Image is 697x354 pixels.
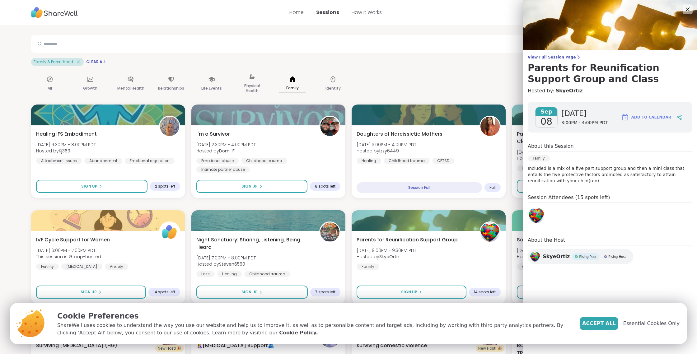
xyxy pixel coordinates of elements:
img: SkyeOrtiz [530,252,540,262]
div: Emotional abuse [196,158,239,164]
h4: Session Attendees (15 spots left) [528,194,692,203]
p: Mental Health [117,85,144,92]
button: Sign Up [36,286,146,299]
span: [DATE] 6:00PM - 7:00PM PDT [36,247,101,254]
span: 2 spots left [155,184,175,189]
span: Accept All [582,320,616,327]
span: Hosted by [517,254,576,260]
span: Add to Calendar [631,114,671,120]
b: Steven6560 [219,261,245,267]
span: [DATE] 6:00PM - 7:00PM PDT [517,247,576,254]
img: SkyeOrtiz [529,207,544,223]
a: View Full Session PageParents for Reunification Support Group and Class [528,55,692,85]
h4: Hosted by: [528,87,692,95]
div: Family [528,155,550,161]
div: Healing [357,158,381,164]
span: Healing IFS Embodiment [36,130,97,138]
img: Rising Host [604,255,607,258]
button: Sign Up [517,286,628,299]
span: 8 spots left [315,184,335,189]
p: Family [279,84,306,92]
p: Cookie Preferences [57,310,570,322]
span: Full [489,185,496,190]
span: SkyeOrtiz [543,253,570,260]
button: Accept All [580,317,618,330]
span: Clear All [86,59,106,64]
span: This session is Group-hosted [36,254,101,260]
img: Rising Peer [575,255,578,258]
a: SkyeOrtiz [555,87,582,95]
span: Hosted by [357,254,416,260]
span: Sign Up [241,289,258,295]
span: Rising Host [608,254,626,259]
span: 🤱[MEDICAL_DATA] Support🫂 [196,342,274,349]
span: 7 spots left [315,290,335,295]
a: Home [289,9,304,16]
span: [DATE] 7:00PM - 8:00PM PDT [196,255,256,261]
div: Anxiety [105,263,128,270]
div: Intimate partner abuse [196,166,250,173]
span: Hosted by [196,148,256,154]
span: IVF Cycle Support for Women [36,236,110,244]
b: Kj369 [59,148,70,154]
b: SkyeOrtiz [379,254,400,260]
span: Sign Up [241,184,258,189]
div: Childhood trauma [241,158,287,164]
div: Emotional regulation [125,158,175,164]
div: Childhood trauma [244,271,290,277]
span: Hosted by [517,155,577,161]
a: SkyeOrtiz [528,207,545,224]
span: [DATE] 3:00PM - 4:00PM PDT [357,142,416,148]
span: Sep [536,107,557,116]
span: [DATE] 2:30PM - 4:00PM PDT [196,142,256,148]
img: Steven6560 [320,222,339,242]
b: Dom_F [219,148,235,154]
span: I'm a Survivor [196,130,230,138]
span: Essential Cookies Only [623,320,680,327]
button: Sign Up [196,286,308,299]
span: Surviving [MEDICAL_DATA] (HG) [36,342,117,349]
div: Fertility [36,263,59,270]
a: Cookie Policy. [279,329,318,337]
h4: About this Session [528,142,574,150]
span: [DATE] 9:00PM - 9:30PM PDT [357,247,416,254]
span: surviving domestic violence [357,342,427,349]
b: Izzy6449 [379,148,399,154]
a: How It Works [352,9,382,16]
div: Family [517,165,540,171]
span: [DATE] 6:30PM - 8:00PM PDT [36,142,96,148]
span: View Full Session Page [528,55,692,60]
span: 08 [540,116,552,127]
img: ShareWell Nav Logo [31,4,78,21]
h4: About the Host [528,236,692,245]
span: Hosted by [36,148,96,154]
h3: Parents for Reunification Support Group and Class [528,62,692,85]
p: Included is a mix of a five part support group and then a mini class that entails the five protec... [528,165,692,184]
p: Physical Health [238,82,266,95]
img: Izzy6449 [480,117,500,136]
span: Parents for Reunification Support Group [357,236,458,244]
span: 14 spots left [474,290,496,295]
div: Loss [196,271,215,277]
span: Family & Parenthood [34,59,73,64]
span: Sign Up [401,289,417,295]
p: Relationships [158,85,184,92]
p: All [48,85,52,92]
span: Hosted by [357,148,416,154]
span: Daughters of Narcissictic Mothers [357,130,442,138]
p: Life Events [201,85,222,92]
div: Session Full [357,182,482,193]
p: ShareWell uses cookies to understand the way you use our website and help us to improve it, as we... [57,322,570,337]
span: Sign Up [81,289,97,295]
button: Sign Up [357,286,466,299]
img: Kj369 [160,117,179,136]
div: Attachment issues [36,158,82,164]
img: SkyeOrtiz [480,222,500,242]
span: Safe Harbor [517,236,547,244]
button: Sign Up [36,180,147,193]
button: Sign Up [196,180,307,193]
span: [DATE] 3:00PM - 4:00PM PDT [517,149,577,155]
div: Attachment issues [517,263,563,270]
p: Growth [83,85,97,92]
img: Dom_F [320,117,339,136]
